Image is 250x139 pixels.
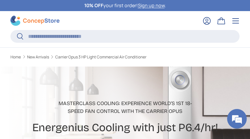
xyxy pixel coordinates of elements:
p: Masterclass Cooling: Experience World's 1st 18-speed fan control with the Carrier Opus​ [17,100,233,115]
a: Carrier Opus 3 HP Light Commercial Air Conditioner [55,55,146,59]
nav: Breadcrumbs [10,54,240,60]
h2: Energenius Cooling with just P6.4/hr! [31,120,219,135]
img: ConcepStore [10,16,59,26]
strong: 10% OFF [84,2,103,8]
a: New Arrivals [27,55,49,59]
a: Home [10,55,21,59]
a: Sign up now [138,2,165,8]
p: your first order! . [84,2,166,9]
